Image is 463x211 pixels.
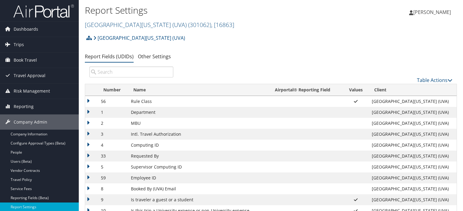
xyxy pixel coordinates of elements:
td: Booked By (UVA) Email [128,183,270,194]
span: Company Admin [14,114,47,130]
span: , [ 16863 ] [211,21,234,29]
td: 4 [98,140,128,151]
td: Computing ID [128,140,270,151]
span: Book Travel [14,53,37,68]
td: 8 [98,183,128,194]
th: Values [343,84,369,96]
td: [GEOGRAPHIC_DATA][US_STATE] (UVA) [369,162,457,172]
td: 9 [98,194,128,205]
td: 5 [98,162,128,172]
span: ( 301062 ) [188,21,211,29]
h1: Report Settings [85,4,333,17]
td: Supervisor Computing ID [128,162,270,172]
td: [GEOGRAPHIC_DATA][US_STATE] (UVA) [369,107,457,118]
td: 3 [98,129,128,140]
td: 33 [98,151,128,162]
td: 1 [98,107,128,118]
th: Name [128,84,270,96]
td: [GEOGRAPHIC_DATA][US_STATE] (UVA) [369,129,457,140]
td: 2 [98,118,128,129]
span: Reporting [14,99,34,114]
td: MBU [128,118,270,129]
span: Trips [14,37,24,52]
a: Table Actions [417,77,452,83]
td: Employee ID [128,172,270,183]
img: airportal-logo.png [13,4,74,18]
td: [GEOGRAPHIC_DATA][US_STATE] (UVA) [369,140,457,151]
td: Rule Class [128,96,270,107]
span: Dashboards [14,22,38,37]
td: [GEOGRAPHIC_DATA][US_STATE] (UVA) [369,118,457,129]
td: [GEOGRAPHIC_DATA][US_STATE] (UVA) [369,183,457,194]
th: Airportal&reg; Reporting Field [269,84,343,96]
td: [GEOGRAPHIC_DATA][US_STATE] (UVA) [369,96,457,107]
th: Client [369,84,457,96]
td: [GEOGRAPHIC_DATA][US_STATE] (UVA) [369,194,457,205]
td: Department [128,107,270,118]
td: 59 [98,172,128,183]
a: [GEOGRAPHIC_DATA][US_STATE] (UVA) [85,21,234,29]
a: [GEOGRAPHIC_DATA][US_STATE] (UVA) [93,32,185,44]
td: 56 [98,96,128,107]
span: Travel Approval [14,68,45,83]
td: [GEOGRAPHIC_DATA][US_STATE] (UVA) [369,172,457,183]
a: Report Fields (UDIDs) [85,53,134,60]
td: Is traveler a guest or a student [128,194,270,205]
a: [PERSON_NAME] [409,3,457,21]
span: [PERSON_NAME] [413,9,451,15]
td: [GEOGRAPHIC_DATA][US_STATE] (UVA) [369,151,457,162]
td: Requested By [128,151,270,162]
td: Intl. Travel Authorization [128,129,270,140]
span: Risk Management [14,83,50,99]
input: Search [89,66,173,77]
th: Number [98,84,128,96]
a: Other Settings [138,53,171,60]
